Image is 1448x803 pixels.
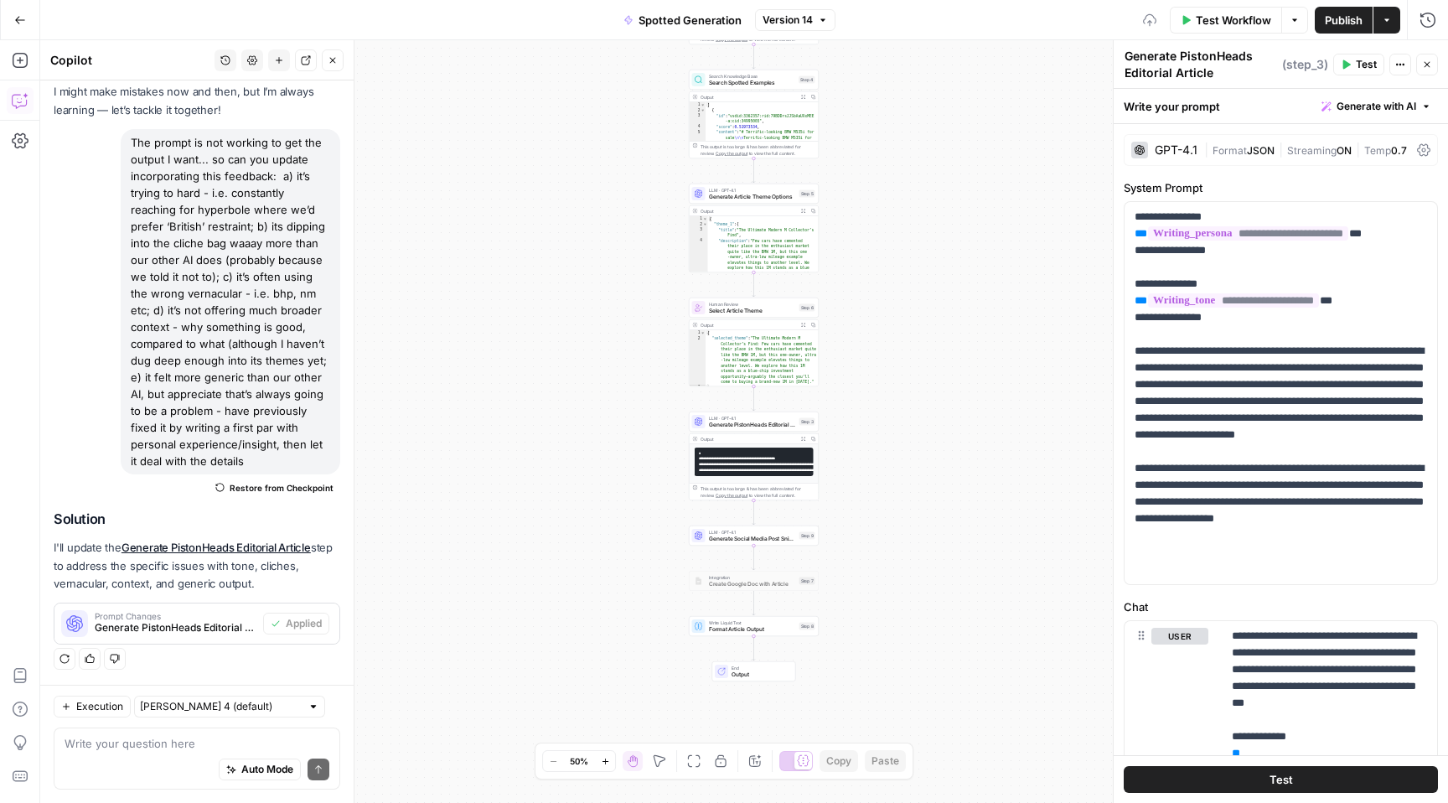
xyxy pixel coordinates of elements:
div: Step 7 [799,578,815,585]
span: LLM · GPT-4.1 [709,187,796,194]
a: Generate PistonHeads Editorial Article [122,541,311,554]
button: Test [1333,54,1384,75]
div: IntegrationCreate Google Doc with ArticleStep 7 [689,571,819,591]
span: Generate Article Theme Options [709,193,796,201]
button: Execution [54,696,131,718]
g: Edge from step_3 to step_9 [752,500,755,525]
span: Create Google Doc with Article [709,580,796,588]
span: Toggle code folding, rows 1 through 7 [701,102,706,108]
g: Edge from step_2 to step_4 [752,44,755,69]
div: Output [701,94,796,101]
span: Prompt Changes [95,612,256,620]
span: Generate PistonHeads Editorial Article (step_3) [95,620,256,635]
button: Restore from Checkpoint [209,478,340,498]
h2: Solution [54,511,340,527]
g: Edge from step_5 to step_6 [752,272,755,297]
div: Output [701,208,796,215]
span: Generate PistonHeads Editorial Article [709,421,796,429]
span: Generate Social Media Post Snippet [709,535,796,543]
span: Copy the output [716,493,747,498]
div: GPT-4.1 [1155,144,1197,156]
div: Step 8 [799,623,815,630]
div: 4 [690,124,706,130]
div: 2 [690,222,708,228]
div: 3 [690,227,708,238]
span: Restore from Checkpoint [230,481,334,495]
g: Edge from step_8 to end [752,636,755,661]
div: Step 4 [799,76,815,84]
span: Human Review [709,301,796,308]
span: End [732,665,789,671]
div: Output [701,436,796,443]
span: Copy [826,754,851,769]
div: 3 [690,113,706,124]
span: Search Knowledge Base [709,73,796,80]
span: Execution [76,699,123,714]
span: Applied [286,616,322,631]
div: This output is too large & has been abbreviated for review. to view the full content. [701,143,815,157]
button: Applied [263,613,329,635]
div: 1 [690,216,708,222]
button: Copy [820,750,858,772]
label: System Prompt [1124,179,1438,196]
div: Copilot [50,52,209,69]
span: LLM · GPT-4.1 [709,415,796,422]
span: Output [732,671,789,679]
span: Spotted Generation [639,12,742,28]
div: 2 [690,336,706,386]
div: Step 6 [799,304,815,312]
span: Format Article Output [709,625,796,634]
div: 1 [690,102,706,108]
span: | [1275,141,1287,158]
button: Test [1124,766,1438,793]
span: Toggle code folding, rows 2 through 6 [701,108,706,114]
input: Claude Sonnet 4 (default) [140,698,301,715]
div: LLM · GPT-4.1Generate Article Theme OptionsStep 5Output{ "theme_1":{ "title":"The Ultimate Modern... [689,184,819,272]
g: Edge from step_6 to step_3 [752,386,755,411]
span: 50% [570,754,588,768]
span: Auto Mode [241,762,293,777]
span: Publish [1325,12,1363,28]
button: Publish [1315,7,1373,34]
div: EndOutput [689,661,819,681]
button: Generate with AI [1315,96,1438,117]
div: Step 5 [799,190,815,198]
span: Temp [1364,144,1391,157]
span: Toggle code folding, rows 1 through 38 [703,216,708,222]
span: Select Article Theme [709,307,796,315]
span: 0.7 [1391,144,1407,157]
div: 2 [690,108,706,114]
p: I'll update the step to address the specific issues with tone, cliches, vernacular, context, and ... [54,539,340,592]
button: Paste [865,750,906,772]
div: This output is too large & has been abbreviated for review. to view the full content. [701,485,815,499]
span: Test [1356,57,1377,72]
p: I might make mistakes now and then, but I’m always learning — let’s tackle it together! [54,83,340,118]
span: ON [1337,144,1352,157]
span: | [1204,141,1213,158]
span: Format [1213,144,1247,157]
span: Write Liquid Text [709,619,796,626]
button: Auto Mode [219,759,301,780]
div: 1 [690,330,706,336]
button: Test Workflow [1170,7,1281,34]
div: Write your prompt [1114,89,1448,123]
div: 4 [690,238,708,288]
div: Step 9 [799,532,815,540]
span: Copy the output [716,151,747,156]
g: Edge from step_4 to step_5 [752,158,755,183]
button: Spotted Generation [613,7,752,34]
g: Edge from step_7 to step_8 [752,591,755,615]
g: Edge from step_9 to step_7 [752,546,755,570]
button: Version 14 [755,9,835,31]
div: 3 [690,385,706,391]
span: Toggle code folding, rows 1 through 3 [701,330,706,336]
span: ( step_3 ) [1282,56,1328,73]
span: Integration [709,574,796,581]
label: Chat [1124,598,1438,615]
span: Test Workflow [1196,12,1271,28]
div: LLM · GPT-4.1Generate Social Media Post SnippetStep 9 [689,526,819,546]
img: Instagram%20post%20-%201%201.png [695,577,703,585]
span: Generate with AI [1337,99,1416,114]
span: Search Spotted Examples [709,79,796,87]
span: Paste [871,754,899,769]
